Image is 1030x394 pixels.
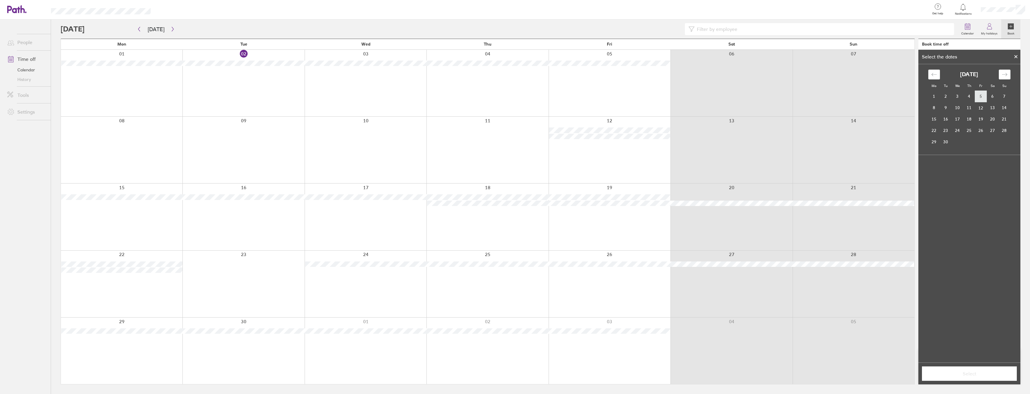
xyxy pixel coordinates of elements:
[952,114,963,125] td: Wednesday, September 17, 2025
[940,125,952,136] td: Tuesday, September 23, 2025
[928,91,940,102] td: Monday, September 1, 2025
[958,30,977,35] label: Calendar
[1004,30,1018,35] label: Book
[484,42,491,46] span: Thu
[975,91,987,102] td: Friday, September 5, 2025
[918,54,961,59] div: Select the dates
[728,42,735,46] span: Sat
[928,125,940,136] td: Monday, September 22, 2025
[975,125,987,136] td: Friday, September 26, 2025
[240,42,247,46] span: Tue
[117,42,126,46] span: Mon
[2,75,51,84] a: History
[2,89,51,101] a: Tools
[928,102,940,114] td: Monday, September 8, 2025
[998,125,1010,136] td: Sunday, September 28, 2025
[940,136,952,148] td: Tuesday, September 30, 2025
[987,125,998,136] td: Saturday, September 27, 2025
[991,84,995,88] small: Sa
[963,102,975,114] td: Thursday, September 11, 2025
[977,30,1001,35] label: My holidays
[953,3,973,16] a: Notifications
[922,42,949,46] div: Book time off
[967,84,971,88] small: Th
[952,102,963,114] td: Wednesday, September 10, 2025
[963,91,975,102] td: Thursday, September 4, 2025
[977,19,1001,39] a: My holidays
[958,19,977,39] a: Calendar
[940,91,952,102] td: Tuesday, September 2, 2025
[940,114,952,125] td: Tuesday, September 16, 2025
[998,91,1010,102] td: Sunday, September 7, 2025
[607,42,612,46] span: Fri
[944,84,947,88] small: Tu
[998,114,1010,125] td: Sunday, September 21, 2025
[963,114,975,125] td: Thursday, September 18, 2025
[987,114,998,125] td: Saturday, September 20, 2025
[987,102,998,114] td: Saturday, September 13, 2025
[940,102,952,114] td: Tuesday, September 9, 2025
[979,84,982,88] small: Fr
[975,114,987,125] td: Friday, September 19, 2025
[960,71,978,78] strong: [DATE]
[975,102,987,114] td: Friday, September 12, 2025
[1001,19,1020,39] a: Book
[2,36,51,48] a: People
[963,125,975,136] td: Thursday, September 25, 2025
[953,12,973,16] span: Notifications
[928,70,940,79] div: Move backward to switch to the previous month.
[2,65,51,75] a: Calendar
[928,12,947,15] span: Get help
[952,91,963,102] td: Wednesday, September 3, 2025
[952,125,963,136] td: Wednesday, September 24, 2025
[922,64,1017,155] div: Calendar
[694,23,950,35] input: Filter by employee
[2,106,51,118] a: Settings
[955,84,960,88] small: We
[928,114,940,125] td: Monday, September 15, 2025
[999,70,1010,79] div: Move forward to switch to the next month.
[928,136,940,148] td: Monday, September 29, 2025
[1002,84,1006,88] small: Su
[2,53,51,65] a: Time off
[143,24,169,34] button: [DATE]
[987,91,998,102] td: Saturday, September 6, 2025
[850,42,857,46] span: Sun
[922,366,1017,381] button: Select
[361,42,370,46] span: Wed
[932,84,936,88] small: Mo
[926,371,1013,376] span: Select
[998,102,1010,114] td: Sunday, September 14, 2025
